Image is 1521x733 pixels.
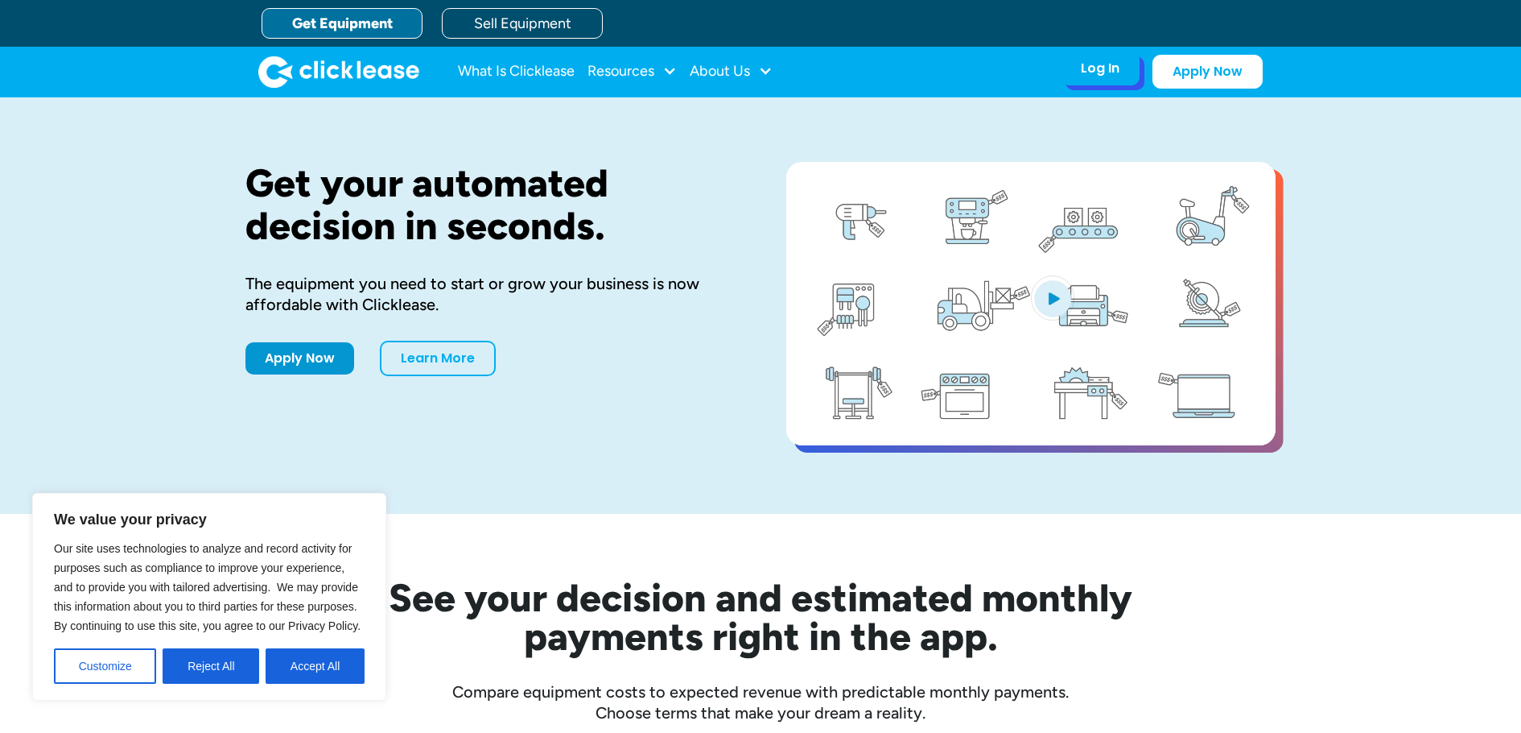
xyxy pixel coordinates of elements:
[1081,60,1119,77] div: Log In
[245,162,735,247] h1: Get your automated decision in seconds.
[1031,275,1074,321] img: Blue play button logo on a light blue circular background
[587,56,677,88] div: Resources
[54,542,361,632] span: Our site uses technologies to analyze and record activity for purposes such as compliance to impr...
[245,342,354,375] a: Apply Now
[266,648,365,684] button: Accept All
[262,8,422,39] a: Get Equipment
[54,648,156,684] button: Customize
[163,648,259,684] button: Reject All
[245,273,735,315] div: The equipment you need to start or grow your business is now affordable with Clicklease.
[310,578,1211,656] h2: See your decision and estimated monthly payments right in the app.
[1152,55,1263,89] a: Apply Now
[32,493,386,701] div: We value your privacy
[54,510,365,529] p: We value your privacy
[690,56,773,88] div: About Us
[458,56,575,88] a: What Is Clicklease
[258,56,419,88] a: home
[786,162,1276,445] a: open lightbox
[245,681,1276,723] div: Compare equipment costs to expected revenue with predictable monthly payments. Choose terms that ...
[442,8,603,39] a: Sell Equipment
[258,56,419,88] img: Clicklease logo
[380,341,496,376] a: Learn More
